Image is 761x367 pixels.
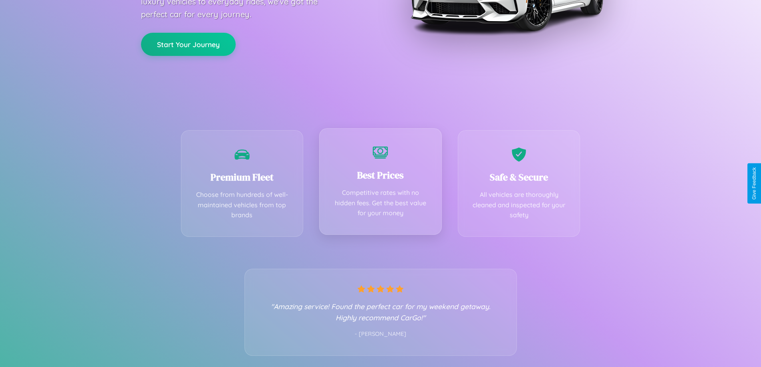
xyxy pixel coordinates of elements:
p: "Amazing service! Found the perfect car for my weekend getaway. Highly recommend CarGo!" [261,301,501,323]
p: Choose from hundreds of well-maintained vehicles from top brands [193,190,291,220]
p: - [PERSON_NAME] [261,329,501,339]
div: Give Feedback [751,167,757,200]
button: Start Your Journey [141,33,236,56]
h3: Best Prices [332,169,429,182]
h3: Safe & Secure [470,171,568,184]
h3: Premium Fleet [193,171,291,184]
p: All vehicles are thoroughly cleaned and inspected for your safety [470,190,568,220]
p: Competitive rates with no hidden fees. Get the best value for your money [332,188,429,218]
